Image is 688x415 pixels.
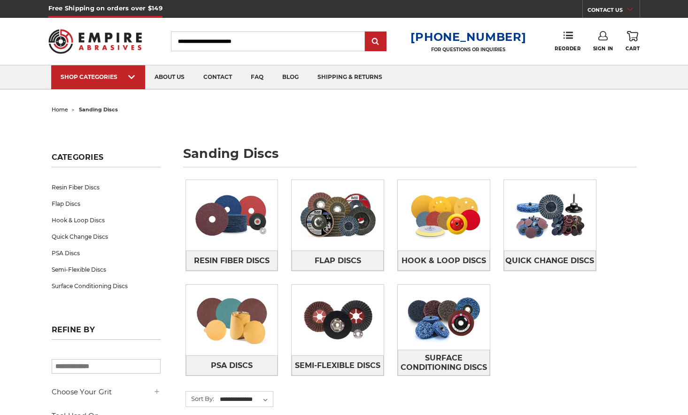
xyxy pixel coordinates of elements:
[593,46,613,52] span: Sign In
[402,253,486,269] span: Hook & Loop Discs
[79,106,118,113] span: sanding discs
[186,183,278,248] img: Resin Fiber Discs
[211,358,253,374] span: PSA Discs
[626,46,640,52] span: Cart
[52,153,161,167] h5: Categories
[308,65,392,89] a: shipping & returns
[292,183,384,248] img: Flap Discs
[315,253,361,269] span: Flap Discs
[398,251,490,271] a: Hook & Loop Discs
[626,31,640,52] a: Cart
[52,245,161,261] a: PSA Discs
[52,278,161,294] a: Surface Conditioning Discs
[410,30,526,44] a: [PHONE_NUMBER]
[504,251,596,271] a: Quick Change Discs
[292,288,384,352] img: Semi-Flexible Discs
[366,32,385,51] input: Submit
[295,358,380,374] span: Semi-Flexible Discs
[555,46,580,52] span: Reorder
[292,355,384,376] a: Semi-Flexible Discs
[292,251,384,271] a: Flap Discs
[186,355,278,376] a: PSA Discs
[145,65,194,89] a: about us
[52,325,161,340] h5: Refine by
[52,228,161,245] a: Quick Change Discs
[555,31,580,51] a: Reorder
[241,65,273,89] a: faq
[186,251,278,271] a: Resin Fiber Discs
[504,183,596,248] img: Quick Change Discs
[52,179,161,196] a: Resin Fiber Discs
[194,65,241,89] a: contact
[588,5,640,18] a: CONTACT US
[52,261,161,278] a: Semi-Flexible Discs
[398,183,490,248] img: Hook & Loop Discs
[410,47,526,53] p: FOR QUESTIONS OR INQUIRIES
[398,350,490,376] a: Surface Conditioning Discs
[505,253,594,269] span: Quick Change Discs
[61,73,136,80] div: SHOP CATEGORIES
[48,23,142,60] img: Empire Abrasives
[398,350,489,376] span: Surface Conditioning Discs
[52,386,161,398] h5: Choose Your Grit
[183,147,637,167] h1: sanding discs
[52,212,161,228] a: Hook & Loop Discs
[273,65,308,89] a: blog
[194,253,270,269] span: Resin Fiber Discs
[52,106,68,113] a: home
[186,392,214,406] label: Sort By:
[52,196,161,212] a: Flap Discs
[218,392,273,407] select: Sort By:
[186,288,278,352] img: PSA Discs
[398,285,490,350] img: Surface Conditioning Discs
